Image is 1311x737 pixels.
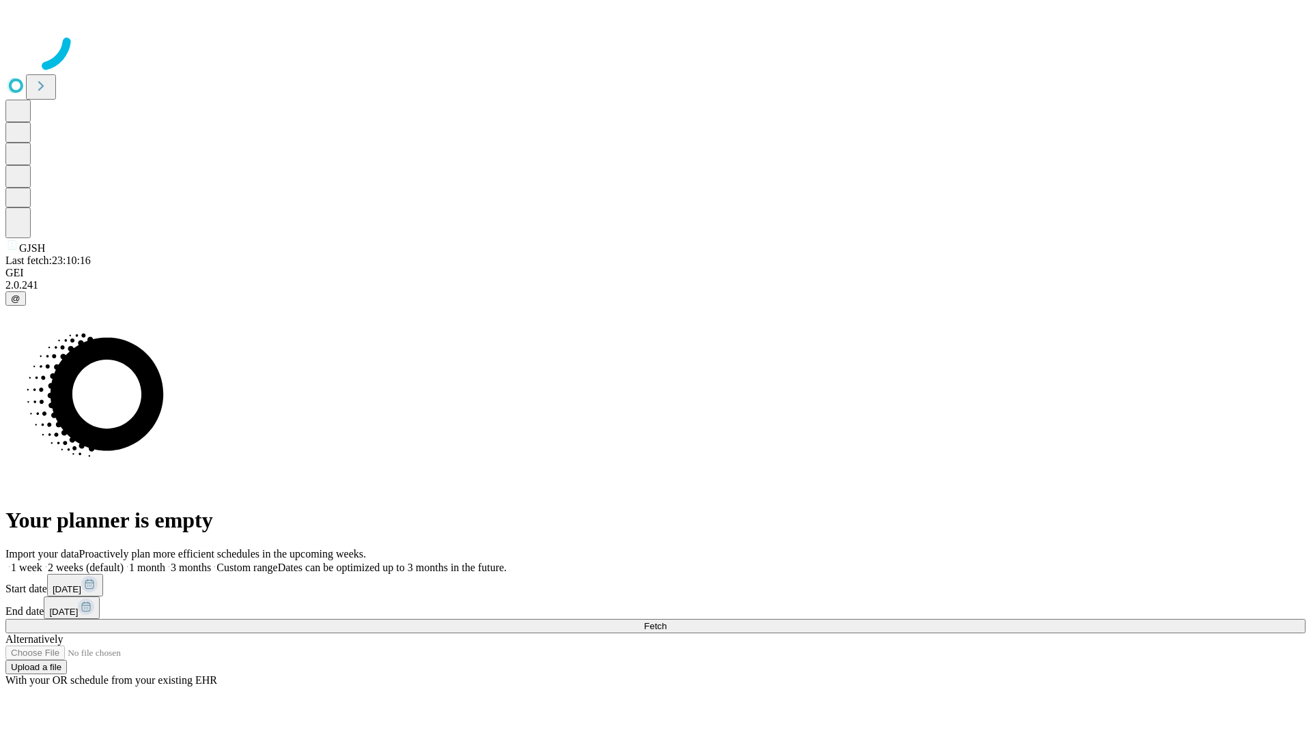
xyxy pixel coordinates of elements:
[53,584,81,594] span: [DATE]
[5,574,1306,596] div: Start date
[5,660,67,674] button: Upload a file
[5,255,91,266] span: Last fetch: 23:10:16
[19,242,45,254] span: GJSH
[5,279,1306,291] div: 2.0.241
[5,291,26,306] button: @
[44,596,100,619] button: [DATE]
[5,633,63,645] span: Alternatively
[5,674,217,686] span: With your OR schedule from your existing EHR
[5,619,1306,633] button: Fetch
[5,508,1306,533] h1: Your planner is empty
[11,562,42,573] span: 1 week
[278,562,507,573] span: Dates can be optimized up to 3 months in the future.
[5,596,1306,619] div: End date
[11,293,20,304] span: @
[79,548,366,560] span: Proactively plan more efficient schedules in the upcoming weeks.
[644,621,666,631] span: Fetch
[48,562,124,573] span: 2 weeks (default)
[5,267,1306,279] div: GEI
[49,607,78,617] span: [DATE]
[171,562,211,573] span: 3 months
[216,562,277,573] span: Custom range
[129,562,165,573] span: 1 month
[47,574,103,596] button: [DATE]
[5,548,79,560] span: Import your data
